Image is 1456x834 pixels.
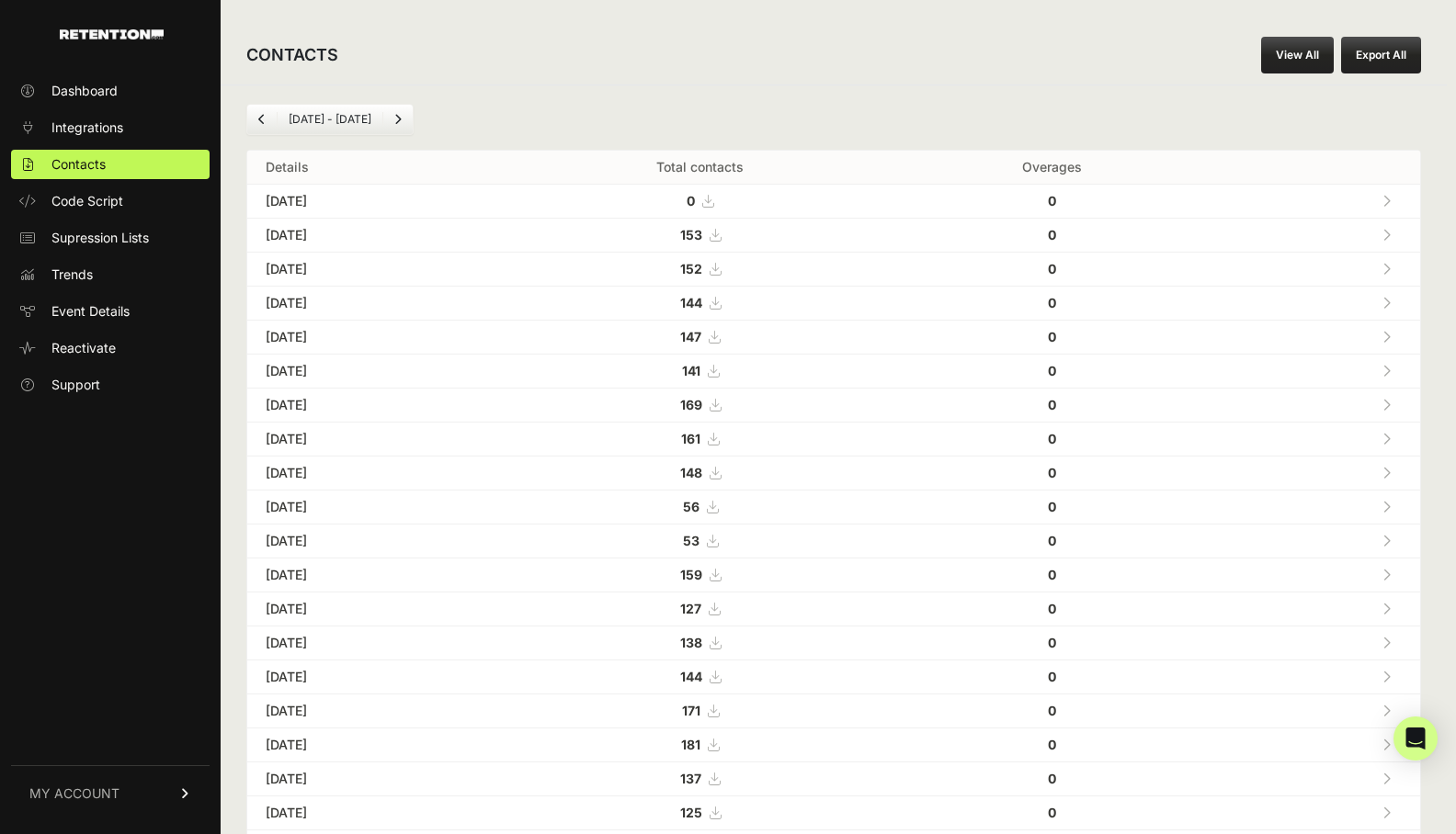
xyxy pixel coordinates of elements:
a: Event Details [11,297,210,326]
strong: 0 [1048,431,1056,446]
td: [DATE] [247,524,503,558]
span: Trends [51,265,93,284]
strong: 0 [1048,295,1056,310]
strong: 0 [1048,771,1056,786]
strong: 56 [683,499,700,514]
a: 144 [680,295,721,310]
strong: 0 [687,193,695,208]
strong: 0 [1048,703,1056,718]
strong: 159 [680,567,702,582]
div: Open Intercom Messenger [1393,716,1438,761]
a: Support [11,370,210,400]
span: Contacts [51,155,106,174]
a: 138 [680,635,721,650]
strong: 161 [681,431,700,446]
strong: 181 [681,737,700,752]
a: 53 [683,533,718,548]
strong: 144 [680,295,702,310]
a: 125 [680,805,721,820]
strong: 0 [1048,567,1056,582]
strong: 171 [682,703,700,718]
th: Details [247,151,503,185]
span: Reactivate [51,339,116,357]
strong: 0 [1048,363,1056,378]
a: 144 [680,669,721,684]
td: [DATE] [247,694,503,728]
a: 147 [680,329,720,344]
strong: 141 [682,363,700,378]
span: Dashboard [51,82,118,100]
a: Reactivate [11,333,210,363]
strong: 125 [680,805,702,820]
a: Supression Lists [11,223,210,253]
span: Event Details [51,302,130,321]
strong: 148 [680,465,702,480]
a: Code Script [11,186,210,216]
td: [DATE] [247,626,503,660]
span: Support [51,376,100,394]
td: [DATE] [247,423,503,456]
strong: 153 [680,227,702,242]
strong: 144 [680,669,702,684]
strong: 127 [680,601,701,616]
td: [DATE] [247,219,503,253]
a: 137 [680,771,720,786]
span: MY ACCOUNT [29,784,119,803]
button: Export All [1341,37,1421,73]
td: [DATE] [247,728,503,762]
a: Contacts [11,150,210,179]
td: [DATE] [247,253,503,287]
a: Integrations [11,113,210,142]
strong: 0 [1048,227,1056,242]
a: 141 [682,363,719,378]
td: [DATE] [247,660,503,694]
td: [DATE] [247,558,503,592]
h2: CONTACTS [246,42,338,68]
td: [DATE] [247,389,503,423]
a: 148 [680,465,721,480]
strong: 0 [1048,669,1056,684]
a: View All [1261,37,1334,73]
strong: 0 [1048,737,1056,752]
strong: 0 [1048,397,1056,412]
td: [DATE] [247,490,503,524]
li: [DATE] - [DATE] [277,112,382,127]
img: Retention.com [60,29,164,39]
strong: 0 [1048,805,1056,820]
a: 153 [680,227,721,242]
strong: 0 [1048,329,1056,344]
a: Trends [11,260,210,289]
a: 181 [681,737,719,752]
td: [DATE] [247,287,503,321]
a: Next [383,105,413,134]
span: Supression Lists [51,229,149,247]
a: Dashboard [11,76,210,106]
td: [DATE] [247,321,503,355]
th: Total contacts [503,151,899,185]
a: 152 [680,261,721,276]
a: 161 [681,431,719,446]
a: 127 [680,601,720,616]
a: 169 [680,397,721,412]
strong: 0 [1048,533,1056,548]
td: [DATE] [247,456,503,490]
strong: 0 [1048,261,1056,276]
th: Overages [898,151,1206,185]
strong: 152 [680,261,702,276]
strong: 0 [1048,193,1056,208]
strong: 0 [1048,499,1056,514]
strong: 138 [680,635,702,650]
td: [DATE] [247,355,503,389]
a: 171 [682,703,719,718]
td: [DATE] [247,592,503,626]
td: [DATE] [247,185,503,219]
strong: 53 [683,533,700,548]
strong: 0 [1048,465,1056,480]
a: MY ACCOUNT [11,765,210,821]
a: 159 [680,567,721,582]
td: [DATE] [247,762,503,796]
span: Code Script [51,192,123,210]
strong: 0 [1048,635,1056,650]
strong: 0 [1048,601,1056,616]
strong: 137 [680,771,701,786]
